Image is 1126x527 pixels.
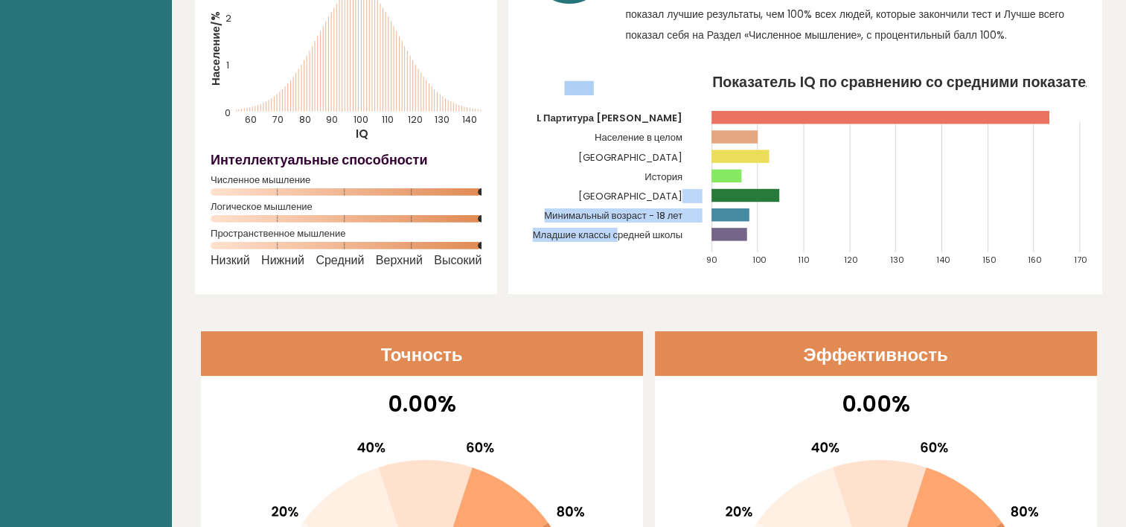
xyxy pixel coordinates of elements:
[1028,255,1041,266] tspan: 160
[201,331,643,376] header: Точность
[936,255,950,266] tspan: 140
[578,189,682,203] tspan: [GEOGRAPHIC_DATA]
[354,113,368,126] tspan: 100
[211,258,250,263] span: Низкий
[665,387,1087,421] p: 0.00%
[645,170,683,184] tspan: История
[462,113,477,126] tspan: 140
[261,258,304,263] span: Нижний
[211,387,633,421] p: 0.00%
[890,255,903,266] tspan: 130
[326,113,338,126] tspan: 90
[356,127,368,142] tspan: IQ
[211,150,482,170] h4: Интеллектуальные способности
[544,208,682,223] tspan: Минимальный возраст - 18 лет
[537,111,682,125] tspan: L Партитура [PERSON_NAME]
[208,11,223,86] tspan: Население/%
[225,106,231,119] tspan: 0
[225,12,231,25] tspan: 2
[533,228,682,242] tspan: Младшие классы средней школы
[435,113,450,126] tspan: 130
[595,130,682,144] tspan: Население в целом
[211,204,482,210] span: Логическое мышление
[316,258,364,263] span: Средний
[211,231,482,237] span: Пространственное мышление
[1074,255,1087,266] tspan: 170
[408,113,423,126] tspan: 120
[299,113,311,126] tspan: 80
[245,113,257,126] tspan: 60
[382,113,394,126] tspan: 110
[752,255,766,266] tspan: 100
[211,177,482,183] span: Численное мышление
[844,255,857,266] tspan: 120
[226,59,229,71] tspan: 1
[578,150,682,164] tspan: [GEOGRAPHIC_DATA]
[376,258,423,263] span: Верхний
[798,255,809,266] tspan: 110
[982,255,995,266] tspan: 150
[272,113,284,126] tspan: 70
[655,331,1097,376] header: Эффективность
[434,258,482,263] span: Высокий
[706,255,717,266] tspan: 90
